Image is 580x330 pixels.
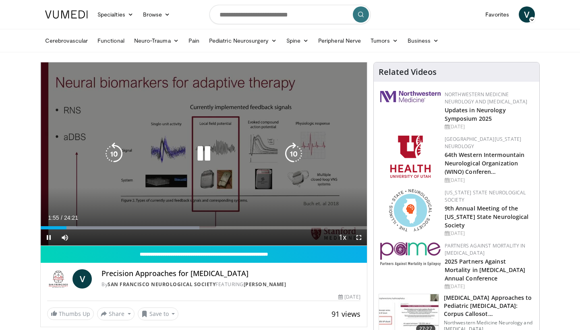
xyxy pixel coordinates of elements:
h4: Precision Approaches for [MEDICAL_DATA] [101,269,360,278]
span: 91 views [331,309,360,319]
span: 1:55 [48,214,59,221]
a: V [519,6,535,23]
div: [DATE] [338,293,360,301]
span: 24:21 [64,214,78,221]
video-js: Video Player [41,62,367,246]
div: By FEATURING [101,281,360,288]
a: [US_STATE] State Neurological Society [445,189,526,203]
a: Specialties [93,6,138,23]
a: Spine [282,33,313,49]
a: [GEOGRAPHIC_DATA][US_STATE] Neurology [445,136,522,150]
a: Functional [93,33,129,49]
button: Share [97,307,135,320]
img: eb8b354f-837c-42f6-ab3d-1e8ded9eaae7.png.150x105_q85_autocrop_double_scale_upscale_version-0.2.png [380,242,441,266]
img: f6362829-b0a3-407d-a044-59546adfd345.png.150x105_q85_autocrop_double_scale_upscale_version-0.2.png [390,136,431,178]
div: Progress Bar [41,226,367,229]
a: 64th Western Intermountain Neurological Organization (WINO) Conferen… [445,151,525,175]
div: [DATE] [445,177,533,184]
img: 2a462fb6-9365-492a-ac79-3166a6f924d8.png.150x105_q85_autocrop_double_scale_upscale_version-0.2.jpg [380,91,441,102]
a: Business [403,33,444,49]
button: Mute [57,229,73,245]
a: Cerebrovascular [40,33,93,49]
a: Pediatric Neurosurgery [204,33,282,49]
a: V [72,269,92,289]
div: [DATE] [445,283,533,290]
img: VuMedi Logo [45,10,88,19]
input: Search topics, interventions [209,5,371,24]
a: Tumors [366,33,403,49]
a: [PERSON_NAME] [244,281,286,288]
button: Pause [41,229,57,245]
a: Neuro-Trauma [129,33,184,49]
a: Thumbs Up [47,307,94,320]
a: Northwestern Medicine Neurology and [MEDICAL_DATA] [445,91,528,105]
a: Peripheral Nerve [313,33,366,49]
img: 71a8b48c-8850-4916-bbdd-e2f3ccf11ef9.png.150x105_q85_autocrop_double_scale_upscale_version-0.2.png [389,189,432,231]
a: 9th Annual Meeting of the [US_STATE] State Neurological Society [445,204,529,229]
div: [DATE] [445,123,533,130]
div: [DATE] [445,230,533,237]
a: 2025 Partners Against Mortality in [MEDICAL_DATA] Annual Conference [445,258,526,282]
button: Playback Rate [335,229,351,245]
h4: Related Videos [379,67,437,77]
h3: [MEDICAL_DATA] Approaches to Pediatric [MEDICAL_DATA]: Corpus Callosot… [444,294,534,318]
img: San Francisco Neurological Society [47,269,69,289]
span: / [61,214,62,221]
a: Pain [184,33,204,49]
button: Fullscreen [351,229,367,245]
a: Updates in Neurology Symposium 2025 [445,106,506,122]
a: Favorites [481,6,514,23]
a: Partners Against Mortality in [MEDICAL_DATA] [445,242,526,256]
button: Save to [138,307,179,320]
a: Browse [138,6,175,23]
a: San Francisco Neurological Society [108,281,215,288]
